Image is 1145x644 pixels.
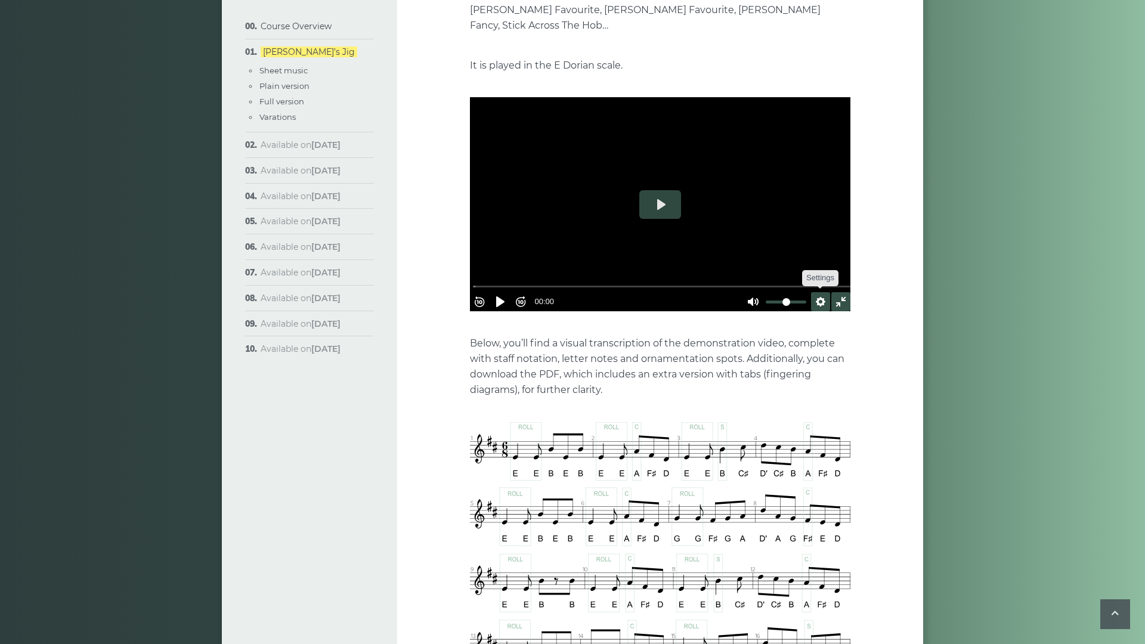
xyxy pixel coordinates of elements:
a: Sheet music [259,66,308,75]
strong: [DATE] [311,267,341,278]
strong: [DATE] [311,191,341,202]
a: Plain version [259,81,310,91]
span: Available on [261,241,341,252]
span: Available on [261,293,341,304]
strong: [DATE] [311,216,341,227]
span: Available on [261,343,341,354]
span: Available on [261,267,341,278]
span: Available on [261,318,341,329]
span: Available on [261,191,341,202]
span: Available on [261,216,341,227]
a: Varations [259,112,296,122]
strong: [DATE] [311,140,341,150]
strong: [DATE] [311,241,341,252]
strong: [DATE] [311,343,341,354]
strong: [DATE] [311,165,341,176]
strong: [DATE] [311,293,341,304]
a: [PERSON_NAME]’s Jig [261,47,357,57]
strong: [DATE] [311,318,341,329]
span: Available on [261,165,341,176]
span: Available on [261,140,341,150]
p: Below, you’ll find a visual transcription of the demonstration video, complete with staff notatio... [470,336,850,398]
a: Course Overview [261,21,332,32]
p: It is played in the E Dorian scale. [470,58,850,73]
a: Full version [259,97,304,106]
